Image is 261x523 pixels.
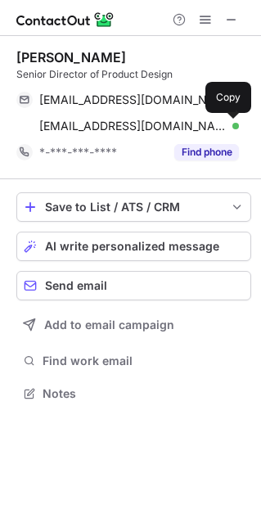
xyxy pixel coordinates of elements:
span: Notes [43,386,245,401]
button: AI write personalized message [16,232,251,261]
button: Find work email [16,349,251,372]
div: Senior Director of Product Design [16,67,251,82]
button: Add to email campaign [16,310,251,340]
div: [PERSON_NAME] [16,49,126,65]
button: save-profile-one-click [16,192,251,222]
span: [EMAIL_ADDRESS][DOMAIN_NAME] [39,92,227,107]
button: Send email [16,271,251,300]
img: ContactOut v5.3.10 [16,10,115,29]
div: Save to List / ATS / CRM [45,201,223,214]
span: Send email [45,279,107,292]
button: Notes [16,382,251,405]
button: Reveal Button [174,144,239,160]
span: Add to email campaign [44,318,174,331]
span: AI write personalized message [45,240,219,253]
span: Find work email [43,354,245,368]
span: [EMAIL_ADDRESS][DOMAIN_NAME] [39,119,227,133]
